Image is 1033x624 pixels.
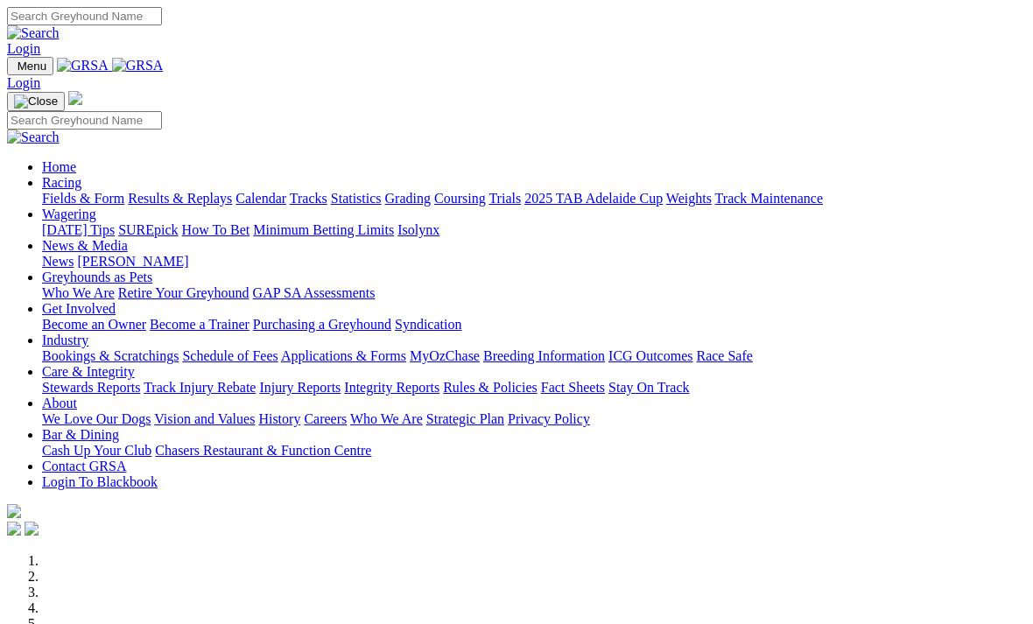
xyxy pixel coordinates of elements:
a: Get Involved [42,301,116,316]
a: Become an Owner [42,317,146,332]
a: Chasers Restaurant & Function Centre [155,443,371,458]
a: Privacy Policy [508,411,590,426]
a: Integrity Reports [344,380,439,395]
img: GRSA [57,58,109,74]
div: Bar & Dining [42,443,1026,459]
img: Search [7,130,60,145]
a: Rules & Policies [443,380,538,395]
a: History [258,411,300,426]
img: twitter.svg [25,522,39,536]
a: Who We Are [350,411,423,426]
a: Contact GRSA [42,459,126,473]
a: Careers [304,411,347,426]
img: GRSA [112,58,164,74]
a: Fields & Form [42,191,124,206]
a: Results & Replays [128,191,232,206]
a: We Love Our Dogs [42,411,151,426]
img: Search [7,25,60,41]
input: Search [7,7,162,25]
a: Become a Trainer [150,317,249,332]
a: How To Bet [182,222,250,237]
a: MyOzChase [410,348,480,363]
a: Login [7,41,40,56]
div: Greyhounds as Pets [42,285,1026,301]
a: ICG Outcomes [608,348,692,363]
a: Track Maintenance [715,191,823,206]
a: Racing [42,175,81,190]
a: [PERSON_NAME] [77,254,188,269]
a: Trials [488,191,521,206]
a: Isolynx [397,222,439,237]
a: Login To Blackbook [42,474,158,489]
a: Wagering [42,207,96,221]
a: Care & Integrity [42,364,135,379]
img: logo-grsa-white.png [7,504,21,518]
div: About [42,411,1026,427]
a: Vision and Values [154,411,255,426]
img: logo-grsa-white.png [68,91,82,105]
a: Statistics [331,191,382,206]
img: Close [14,95,58,109]
span: Menu [18,60,46,73]
a: Minimum Betting Limits [253,222,394,237]
a: Calendar [235,191,286,206]
a: Grading [385,191,431,206]
a: Greyhounds as Pets [42,270,152,284]
a: Purchasing a Greyhound [253,317,391,332]
a: Applications & Forms [281,348,406,363]
a: Track Injury Rebate [144,380,256,395]
button: Toggle navigation [7,57,53,75]
a: Race Safe [696,348,752,363]
a: Bookings & Scratchings [42,348,179,363]
button: Toggle navigation [7,92,65,111]
a: News [42,254,74,269]
a: Bar & Dining [42,427,119,442]
div: News & Media [42,254,1026,270]
a: Login [7,75,40,90]
a: About [42,396,77,410]
input: Search [7,111,162,130]
a: Tracks [290,191,327,206]
div: Industry [42,348,1026,364]
div: Care & Integrity [42,380,1026,396]
a: News & Media [42,238,128,253]
div: Wagering [42,222,1026,238]
a: Retire Your Greyhound [118,285,249,300]
a: Injury Reports [259,380,341,395]
img: facebook.svg [7,522,21,536]
div: Racing [42,191,1026,207]
a: Breeding Information [483,348,605,363]
a: Stay On Track [608,380,689,395]
a: Fact Sheets [541,380,605,395]
a: Syndication [395,317,461,332]
a: [DATE] Tips [42,222,115,237]
a: Strategic Plan [426,411,504,426]
a: Coursing [434,191,486,206]
a: SUREpick [118,222,178,237]
a: Home [42,159,76,174]
a: Schedule of Fees [182,348,278,363]
div: Get Involved [42,317,1026,333]
a: Industry [42,333,88,347]
a: GAP SA Assessments [253,285,376,300]
a: Weights [666,191,712,206]
a: 2025 TAB Adelaide Cup [524,191,663,206]
a: Stewards Reports [42,380,140,395]
a: Who We Are [42,285,115,300]
a: Cash Up Your Club [42,443,151,458]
